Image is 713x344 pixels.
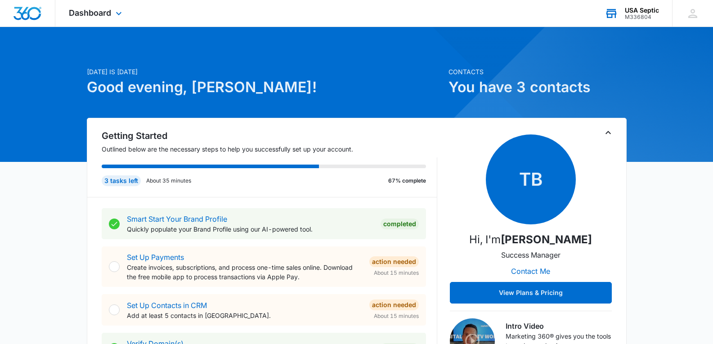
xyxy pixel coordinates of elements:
span: Dashboard [69,8,111,18]
h1: Good evening, [PERSON_NAME]! [87,76,443,98]
p: Add at least 5 contacts in [GEOGRAPHIC_DATA]. [127,311,362,320]
div: Completed [381,219,419,229]
div: Action Needed [369,256,419,267]
p: Create invoices, subscriptions, and process one-time sales online. Download the free mobile app t... [127,263,362,281]
div: Action Needed [369,299,419,310]
h2: Getting Started [102,129,437,143]
div: 3 tasks left [102,175,141,186]
a: Set Up Payments [127,253,184,262]
p: [DATE] is [DATE] [87,67,443,76]
p: Success Manager [501,250,561,260]
span: About 15 minutes [374,269,419,277]
button: Toggle Collapse [603,127,614,138]
span: TB [486,134,576,224]
h1: You have 3 contacts [448,76,627,98]
p: Quickly populate your Brand Profile using our AI-powered tool. [127,224,373,234]
h3: Intro Video [506,321,612,331]
p: About 35 minutes [146,177,191,185]
a: Smart Start Your Brand Profile [127,214,227,223]
p: 67% complete [388,177,426,185]
p: Contacts [448,67,627,76]
a: Set Up Contacts in CRM [127,301,207,310]
button: View Plans & Pricing [450,282,612,304]
button: Contact Me [502,260,559,282]
p: Hi, I'm [469,232,592,248]
div: account name [625,7,659,14]
div: account id [625,14,659,20]
p: Outlined below are the necessary steps to help you successfully set up your account. [102,144,437,154]
strong: [PERSON_NAME] [501,233,592,246]
span: About 15 minutes [374,312,419,320]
